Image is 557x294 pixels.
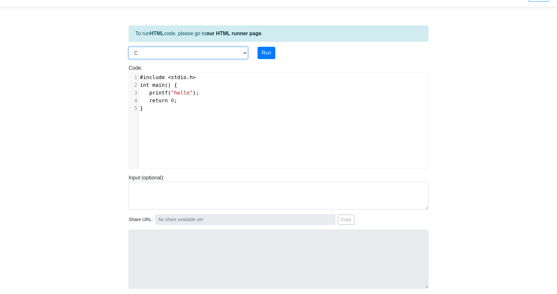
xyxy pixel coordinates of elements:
div: 4 [129,97,138,105]
span: 0 [171,97,174,104]
span: int [140,82,149,88]
button: Run [258,47,275,59]
span: stdio [171,74,186,80]
span: printf [149,90,168,96]
div: 2 [129,81,138,89]
input: No share available yet [155,215,335,225]
span: h [190,74,193,80]
button: Copy [338,215,354,225]
div: To run code, please go to . [129,25,428,42]
span: ; [140,97,177,104]
div: Input (optional): [124,174,433,209]
span: Share URL: [129,216,153,223]
span: () { [140,82,177,88]
span: "hello" [171,90,192,96]
div: 1 [129,74,138,81]
span: ( ); [140,90,199,96]
span: . [140,74,196,80]
div: Code: [124,64,433,169]
span: < [168,74,171,80]
a: our HTML runner page [206,31,261,36]
span: main [152,82,165,88]
span: > [193,74,196,80]
span: return [149,97,168,104]
span: } [140,105,143,111]
strong: HTML [150,31,164,36]
div: 5 [129,105,138,112]
div: 3 [129,89,138,97]
span: #include [140,74,165,80]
